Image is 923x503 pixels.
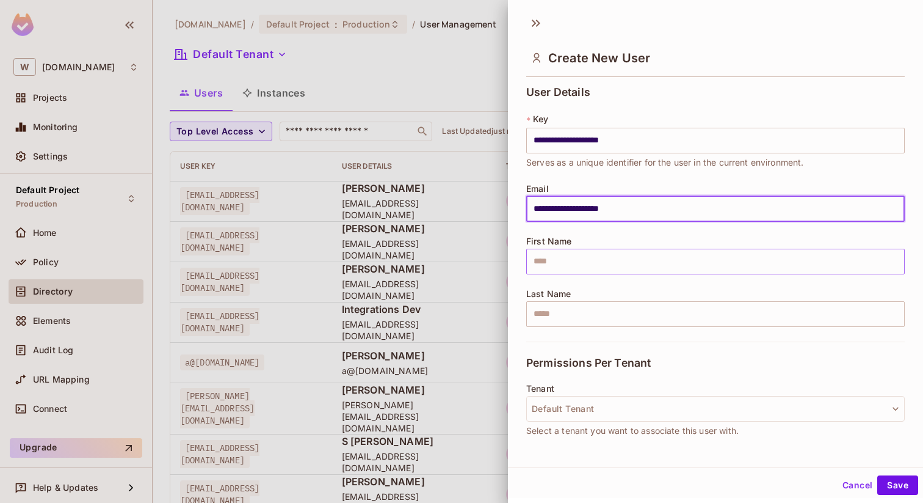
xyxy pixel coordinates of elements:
[526,424,739,438] span: Select a tenant you want to associate this user with.
[526,289,571,299] span: Last Name
[526,184,549,194] span: Email
[548,51,650,65] span: Create New User
[526,384,554,394] span: Tenant
[877,475,918,495] button: Save
[526,86,590,98] span: User Details
[526,237,572,246] span: First Name
[526,156,804,169] span: Serves as a unique identifier for the user in the current environment.
[533,114,548,124] span: Key
[526,396,905,422] button: Default Tenant
[526,357,651,369] span: Permissions Per Tenant
[838,475,877,495] button: Cancel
